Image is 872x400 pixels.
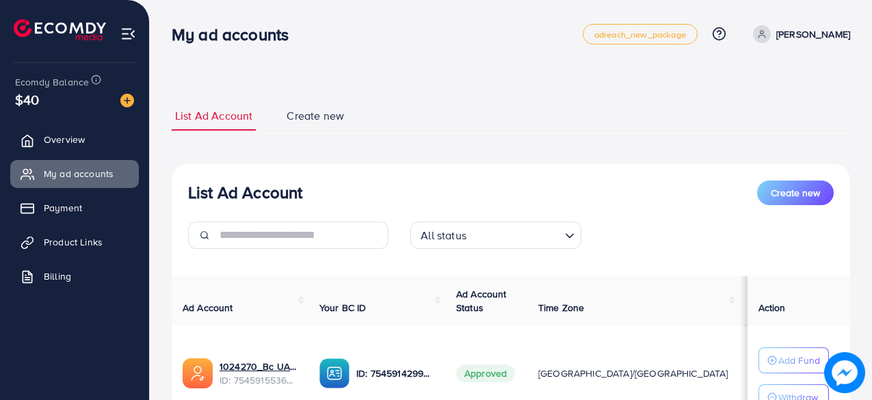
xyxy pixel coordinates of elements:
[594,30,686,39] span: adreach_new_package
[418,226,469,245] span: All status
[319,358,349,388] img: ic-ba-acc.ded83a64.svg
[220,360,298,373] a: 1024270_Bc UAE10kkk_1756920945833
[456,287,507,315] span: Ad Account Status
[44,269,71,283] span: Billing
[10,228,139,256] a: Product Links
[758,301,786,315] span: Action
[15,90,39,109] span: $40
[583,24,698,44] a: adreach_new_package
[538,366,728,380] span: [GEOGRAPHIC_DATA]/[GEOGRAPHIC_DATA]
[44,235,103,249] span: Product Links
[10,126,139,153] a: Overview
[44,133,85,146] span: Overview
[44,201,82,215] span: Payment
[120,26,136,42] img: menu
[172,25,300,44] h3: My ad accounts
[356,365,434,382] p: ID: 7545914299548221448
[10,194,139,222] a: Payment
[410,222,581,249] div: Search for option
[120,94,134,107] img: image
[220,373,298,387] span: ID: 7545915536356278280
[175,108,252,124] span: List Ad Account
[15,75,89,89] span: Ecomdy Balance
[778,352,820,369] p: Add Fund
[14,19,106,40] img: logo
[538,301,584,315] span: Time Zone
[757,181,834,205] button: Create new
[183,358,213,388] img: ic-ads-acc.e4c84228.svg
[456,364,515,382] span: Approved
[776,26,850,42] p: [PERSON_NAME]
[827,355,862,390] img: image
[471,223,559,245] input: Search for option
[44,167,114,181] span: My ad accounts
[183,301,233,315] span: Ad Account
[188,183,302,202] h3: List Ad Account
[287,108,344,124] span: Create new
[748,25,850,43] a: [PERSON_NAME]
[10,160,139,187] a: My ad accounts
[319,301,367,315] span: Your BC ID
[758,347,829,373] button: Add Fund
[771,186,820,200] span: Create new
[220,360,298,388] div: <span class='underline'>1024270_Bc UAE10kkk_1756920945833</span></br>7545915536356278280
[10,263,139,290] a: Billing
